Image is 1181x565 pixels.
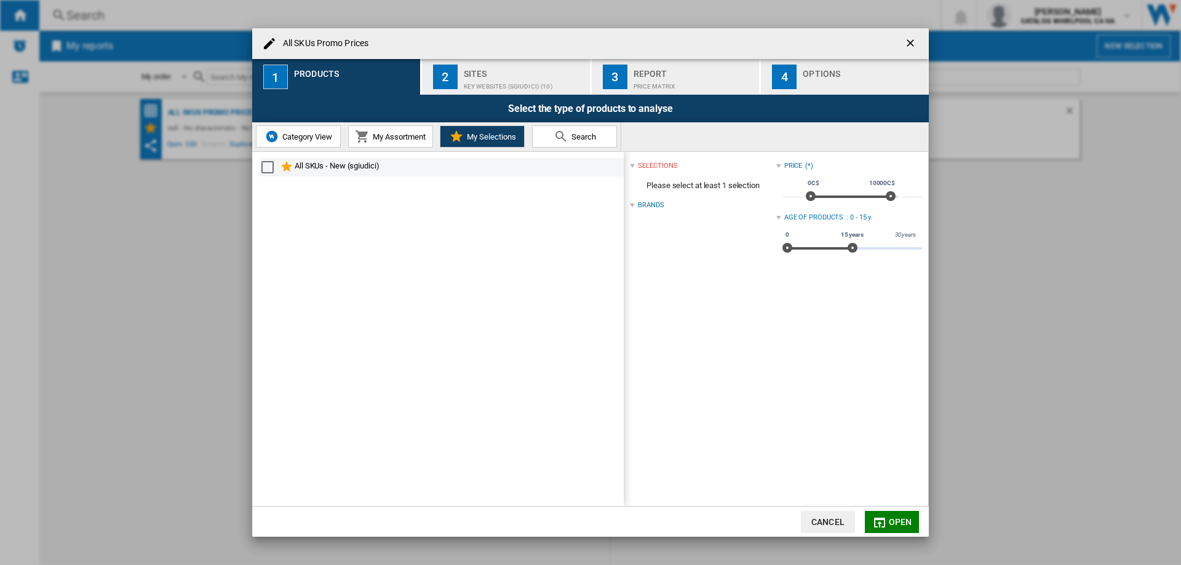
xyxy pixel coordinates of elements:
[294,64,415,77] div: Products
[806,178,821,188] span: 0C$
[348,125,433,148] button: My Assortment
[264,129,279,144] img: wiser-icon-blue.png
[464,132,516,141] span: My Selections
[592,59,761,95] button: 3 Report Price Matrix
[464,64,585,77] div: Sites
[803,64,924,77] div: Options
[261,160,280,175] md-checkbox: Select
[839,230,865,240] span: 15 years
[638,161,677,171] div: selections
[784,213,844,223] div: Age of products
[846,213,922,223] div: : 0 - 15 y.
[464,77,585,90] div: Key Websites (sgiudici) (10)
[784,230,791,240] span: 0
[279,132,332,141] span: Category View
[772,65,797,89] div: 4
[801,511,855,533] button: Cancel
[865,511,919,533] button: Open
[252,95,929,122] div: Select the type of products to analyse
[277,38,368,50] h4: All SKUs Promo Prices
[256,125,341,148] button: Category View
[899,31,924,56] button: getI18NText('BUTTONS.CLOSE_DIALOG')
[634,64,755,77] div: Report
[532,125,617,148] button: Search
[867,178,897,188] span: 10000C$
[440,125,525,148] button: My Selections
[263,65,288,89] div: 1
[784,161,803,171] div: Price
[422,59,591,95] button: 2 Sites Key Websites (sgiudici) (10)
[889,517,912,527] span: Open
[904,37,919,52] ng-md-icon: getI18NText('BUTTONS.CLOSE_DIALOG')
[252,59,421,95] button: 1 Products
[433,65,458,89] div: 2
[630,174,776,197] span: Please select at least 1 selection
[295,160,622,175] div: All SKUs - New (sgiudici)
[893,230,918,240] span: 30 years
[634,77,755,90] div: Price Matrix
[370,132,426,141] span: My Assortment
[761,59,929,95] button: 4 Options
[603,65,627,89] div: 3
[638,200,664,210] div: Brands
[568,132,596,141] span: Search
